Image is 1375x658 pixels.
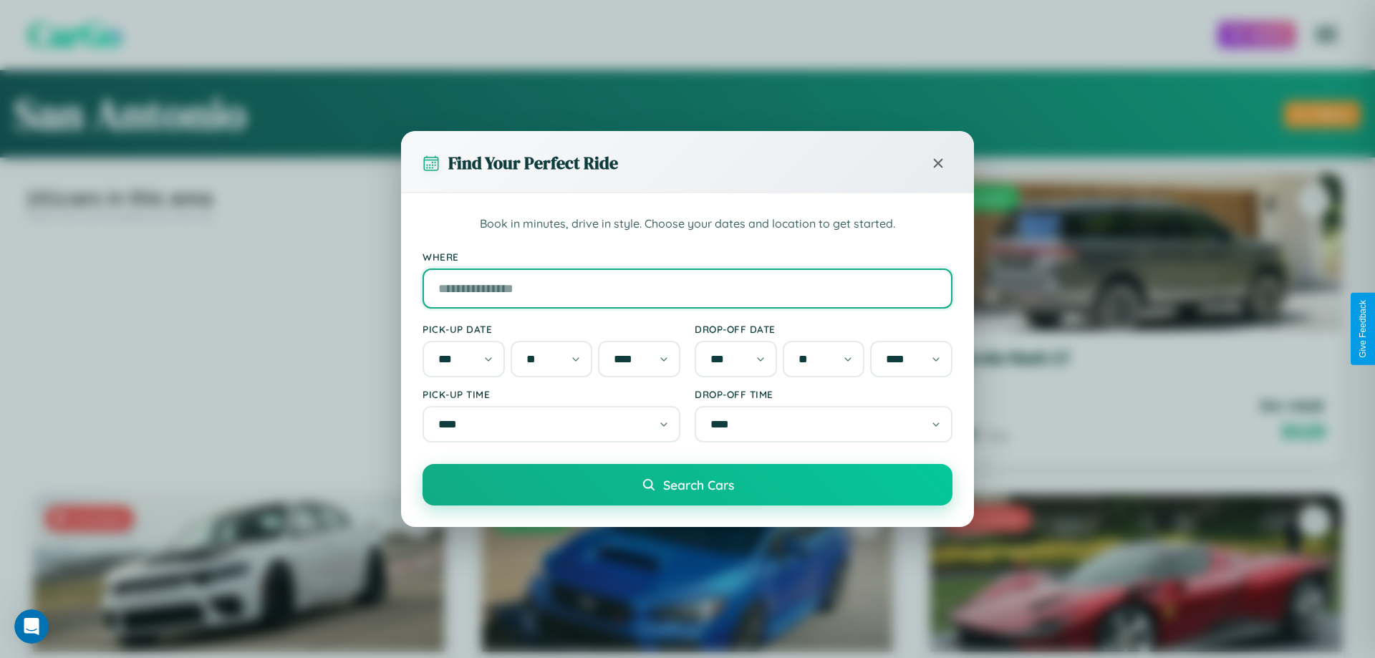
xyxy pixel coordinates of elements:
[423,323,680,335] label: Pick-up Date
[695,388,952,400] label: Drop-off Time
[695,323,952,335] label: Drop-off Date
[663,477,734,493] span: Search Cars
[423,464,952,505] button: Search Cars
[448,151,618,175] h3: Find Your Perfect Ride
[423,215,952,233] p: Book in minutes, drive in style. Choose your dates and location to get started.
[423,388,680,400] label: Pick-up Time
[423,251,952,263] label: Where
